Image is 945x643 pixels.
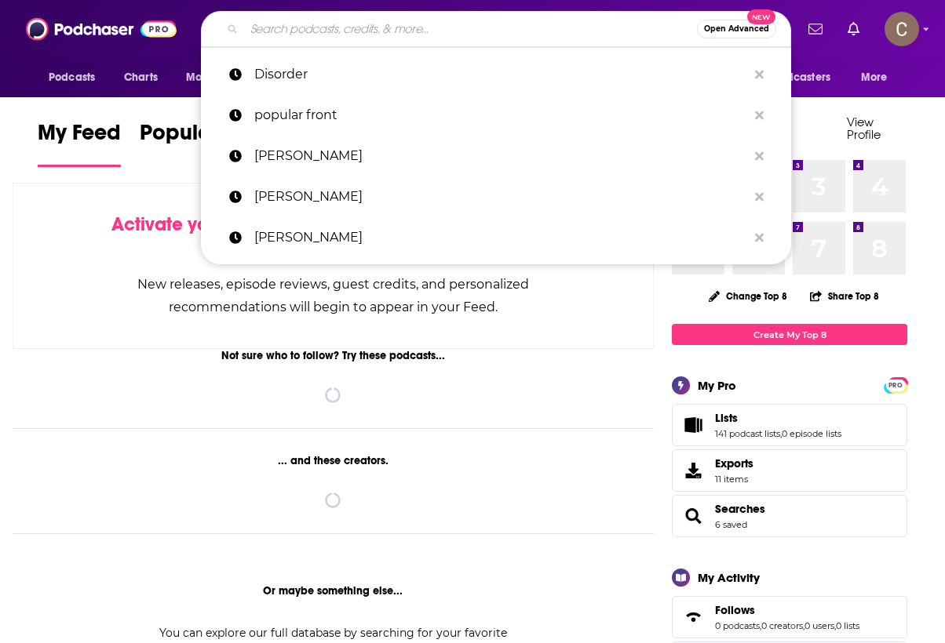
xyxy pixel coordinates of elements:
[92,273,575,318] div: New releases, episode reviews, guest credits, and personalized recommendations will begin to appe...
[175,63,262,93] button: open menu
[672,495,907,537] span: Searches
[885,12,919,46] button: Show profile menu
[755,67,830,89] span: For Podcasters
[672,324,907,345] a: Create My Top 8
[254,136,747,176] p: James Altucher
[26,14,177,44] img: Podchaser - Follow, Share and Rate Podcasts
[698,378,736,393] div: My Pro
[677,505,709,527] a: Searches
[715,411,738,425] span: Lists
[803,620,805,631] span: ,
[140,119,273,167] a: Popular Feed
[782,428,841,439] a: 0 episode lists
[745,63,853,93] button: open menu
[715,474,753,485] span: 11 items
[715,603,755,617] span: Follows
[850,63,907,93] button: open menu
[13,454,654,467] div: ... and these creators.
[13,584,654,598] div: Or maybe something else...
[886,379,905,391] a: PRO
[677,606,709,628] a: Follows
[677,460,709,481] span: Exports
[715,411,841,425] a: Lists
[114,63,167,93] a: Charts
[885,12,919,46] span: Logged in as clay.bolton
[201,95,791,136] a: popular front
[802,16,829,42] a: Show notifications dropdown
[761,620,803,631] a: 0 creators
[244,16,697,42] input: Search podcasts, credits, & more...
[885,12,919,46] img: User Profile
[715,456,753,470] span: Exports
[201,11,791,47] div: Search podcasts, credits, & more...
[841,16,866,42] a: Show notifications dropdown
[92,213,575,259] div: by following Podcasts, Creators, Lists, and other Users!
[760,620,761,631] span: ,
[38,63,115,93] button: open menu
[677,414,709,436] a: Lists
[805,620,834,631] a: 0 users
[715,519,747,530] a: 6 saved
[254,176,747,217] p: rory scovel
[861,67,888,89] span: More
[140,119,273,155] span: Popular Feed
[715,620,760,631] a: 0 podcasts
[201,136,791,176] a: [PERSON_NAME]
[834,620,836,631] span: ,
[672,449,907,492] a: Exports
[38,119,121,155] span: My Feed
[201,54,791,95] a: Disorder
[886,380,905,391] span: PRO
[38,119,121,167] a: My Feed
[715,428,780,439] a: 141 podcast lists
[186,67,242,89] span: Monitoring
[836,620,859,631] a: 0 lists
[704,25,769,33] span: Open Advanced
[699,286,797,306] button: Change Top 8
[715,603,859,617] a: Follows
[715,502,765,516] a: Searches
[780,428,782,439] span: ,
[111,213,272,236] span: Activate your Feed
[201,217,791,258] a: [PERSON_NAME]
[254,217,747,258] p: rory schovel
[124,67,158,89] span: Charts
[201,176,791,217] a: [PERSON_NAME]
[697,20,776,38] button: Open AdvancedNew
[254,54,747,95] p: Disorder
[13,349,654,362] div: Not sure who to follow? Try these podcasts...
[49,67,95,89] span: Podcasts
[847,114,881,142] a: View Profile
[747,9,775,24] span: New
[698,570,760,585] div: My Activity
[672,596,907,638] span: Follows
[254,95,747,136] p: popular front
[672,404,907,446] span: Lists
[809,281,880,311] button: Share Top 8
